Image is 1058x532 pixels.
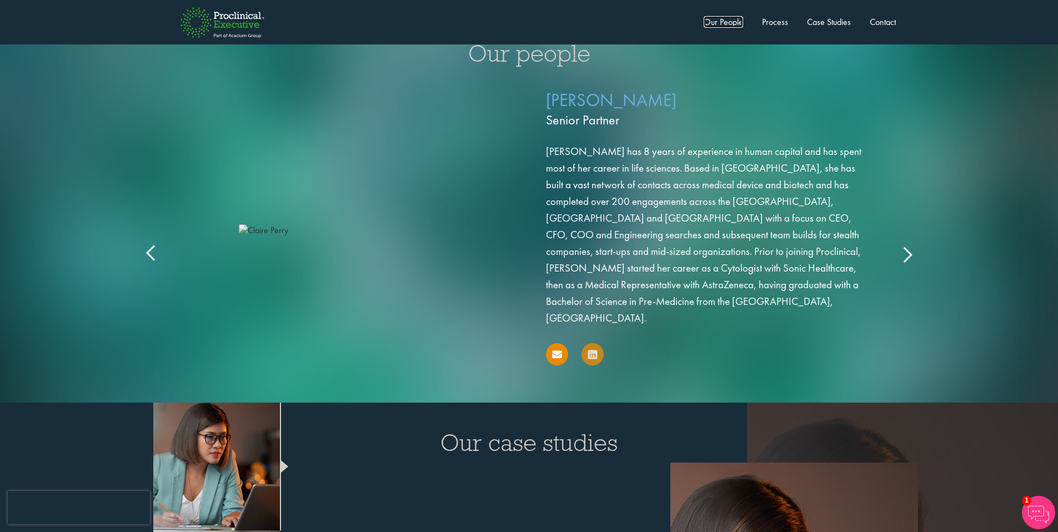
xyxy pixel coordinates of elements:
[546,143,871,327] p: [PERSON_NAME] has 8 years of experience in human capital and has spent most of her career in life...
[239,224,461,237] img: Claire Perry
[704,16,743,28] a: Our People
[1022,496,1055,529] img: Chatbot
[762,16,788,28] a: Process
[546,111,871,129] span: Senior Partner
[870,16,896,28] a: Contact
[807,16,851,28] a: Case Studies
[8,491,150,524] iframe: reCAPTCHA
[546,88,871,132] p: [PERSON_NAME]
[1022,496,1031,505] span: 1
